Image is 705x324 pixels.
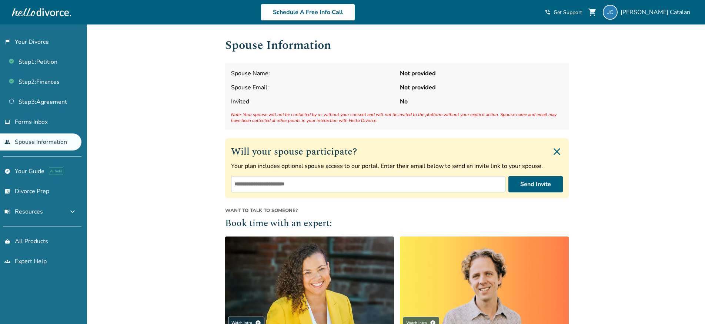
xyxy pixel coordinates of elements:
button: Send Invite [508,176,563,192]
span: [PERSON_NAME] Catalan [621,8,693,16]
span: AI beta [49,168,63,175]
span: menu_book [4,209,10,215]
iframe: Chat Widget [668,288,705,324]
a: Schedule A Free Info Call [261,4,355,21]
span: phone_in_talk [545,9,551,15]
span: expand_more [68,207,77,216]
strong: Not provided [400,69,563,77]
span: Spouse Name: [231,69,394,77]
strong: No [400,97,563,106]
span: list_alt_check [4,188,10,194]
span: groups [4,258,10,264]
span: shopping_basket [4,238,10,244]
span: Get Support [554,9,582,16]
span: Want to talk to someone? [225,207,569,214]
span: Forms Inbox [15,118,48,126]
span: shopping_cart [588,8,597,17]
span: Spouse Email: [231,83,394,92]
p: Your plan includes optional spouse access to our portal. Enter their email below to send an invit... [231,162,563,170]
span: explore [4,168,10,174]
span: people [4,139,10,145]
span: Resources [4,208,43,216]
h2: Book time with an expert: [225,217,569,231]
img: sabreenahrochelle@gmail.com [603,5,618,20]
a: phone_in_talkGet Support [545,9,582,16]
h1: Spouse Information [225,36,569,54]
span: inbox [4,119,10,125]
h2: Will your spouse participate? [231,144,563,159]
span: Invited [231,97,394,106]
span: flag_2 [4,39,10,45]
img: Close invite form [551,146,563,158]
strong: Not provided [400,83,563,92]
span: Note: Your spouse will not be contacted by us without your consent and will not be invited to the... [231,112,563,123]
